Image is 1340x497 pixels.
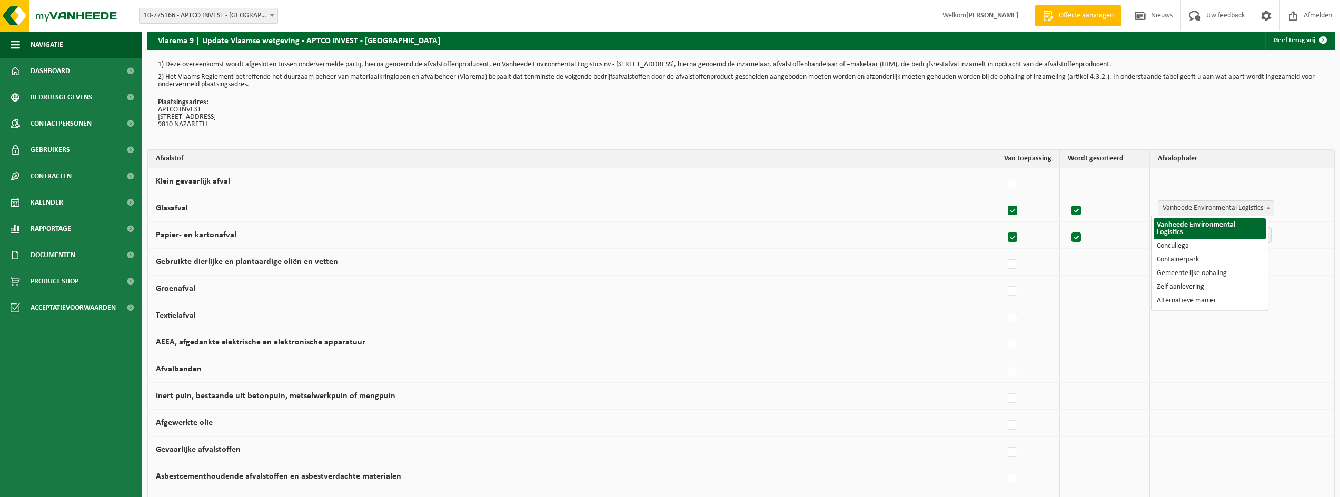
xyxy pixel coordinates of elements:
[1158,200,1274,216] span: Vanheede Environmental Logistics
[31,110,92,137] span: Contactpersonen
[31,295,116,321] span: Acceptatievoorwaarden
[147,29,451,50] h2: Vlarema 9 | Update Vlaamse wetgeving - APTCO INVEST - [GEOGRAPHIC_DATA]
[31,32,63,58] span: Navigatie
[996,150,1060,168] th: Van toepassing
[156,365,202,373] label: Afvalbanden
[158,98,209,106] strong: Plaatsingsadres:
[156,258,338,266] label: Gebruikte dierlijke en plantaardige oliën en vetten
[31,84,92,110] span: Bedrijfsgegevens
[139,8,278,24] span: 10-775166 - APTCO INVEST - NAZARETH
[156,204,188,212] label: Glasafval
[1154,239,1266,253] li: Concullega
[158,99,1324,128] p: APTCO INVEST [STREET_ADDRESS] 9810 NAZARETH
[1154,253,1266,267] li: Containerpark
[156,177,230,186] label: Klein gevaarlijk afval
[966,12,1019,19] strong: [PERSON_NAME]
[1154,267,1266,280] li: Gemeentelijke ophaling
[1150,150,1334,168] th: Afvalophaler
[31,189,63,216] span: Kalender
[31,163,72,189] span: Contracten
[156,419,213,427] label: Afgewerkte olie
[31,58,70,84] span: Dashboard
[1056,11,1116,21] span: Offerte aanvragen
[156,445,241,454] label: Gevaarlijke afvalstoffen
[158,74,1324,88] p: 2) Het Vlaams Reglement betreffende het duurzaam beheer van materiaalkringlopen en afvalbeheer (V...
[158,61,1324,68] p: 1) Deze overeenkomst wordt afgesloten tussen ondervermelde partij, hierna genoemd de afvalstoffen...
[31,137,70,163] span: Gebruikers
[148,150,996,168] th: Afvalstof
[156,338,365,347] label: AEEA, afgedankte elektrische en elektronische apparatuur
[31,216,71,242] span: Rapportage
[31,268,78,295] span: Product Shop
[1060,150,1150,168] th: Wordt gesorteerd
[140,8,277,23] span: 10-775166 - APTCO INVEST - NAZARETH
[156,311,196,320] label: Textielafval
[1154,280,1266,294] li: Zelf aanlevering
[156,285,195,293] label: Groenafval
[156,231,236,239] label: Papier- en kartonafval
[1035,5,1121,26] a: Offerte aanvragen
[1154,218,1266,239] li: Vanheede Environmental Logistics
[1154,294,1266,308] li: Alternatieve manier
[1265,29,1334,50] a: Geef terug vrij
[156,392,395,400] label: Inert puin, bestaande uit betonpuin, metselwerkpuin of mengpuin
[1158,201,1274,216] span: Vanheede Environmental Logistics
[31,242,75,268] span: Documenten
[156,472,401,481] label: Asbestcementhoudende afvalstoffen en asbestverdachte materialen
